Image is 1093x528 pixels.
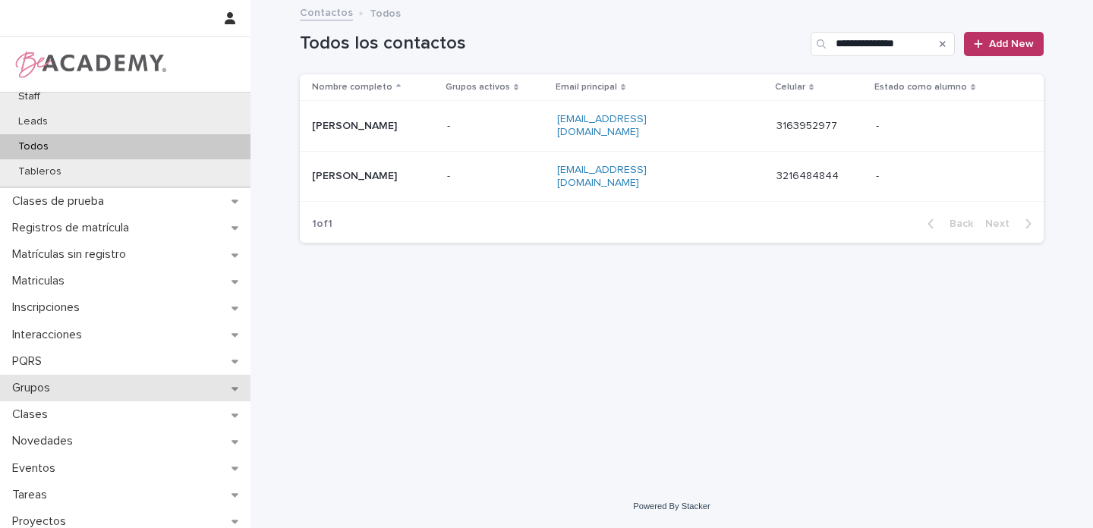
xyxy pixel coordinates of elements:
[300,33,805,55] h1: Todos los contactos
[6,407,60,422] p: Clases
[876,120,1019,133] p: -
[6,461,68,476] p: Eventos
[312,120,435,133] p: [PERSON_NAME]
[557,114,647,137] a: [EMAIL_ADDRESS][DOMAIN_NAME]
[6,381,62,395] p: Grupos
[300,151,1044,202] tr: [PERSON_NAME]-[EMAIL_ADDRESS][DOMAIN_NAME]3216484844 -
[6,247,138,262] p: Matrículas sin registro
[989,39,1034,49] span: Add New
[300,3,353,20] a: Contactos
[447,170,545,183] p: -
[876,170,1019,183] p: -
[985,218,1019,229] span: Next
[775,79,805,96] p: Celular
[557,165,647,188] a: [EMAIL_ADDRESS][DOMAIN_NAME]
[6,328,94,342] p: Interacciones
[776,171,839,181] a: 3216484844
[6,221,141,235] p: Registros de matrícula
[12,49,168,80] img: WPrjXfSUmiLcdUfaYY4Q
[556,79,617,96] p: Email principal
[6,274,77,288] p: Matriculas
[312,170,435,183] p: [PERSON_NAME]
[940,218,973,229] span: Back
[915,217,979,231] button: Back
[633,501,710,511] a: Powered By Stacker
[6,140,61,153] p: Todos
[300,101,1044,152] tr: [PERSON_NAME]-[EMAIL_ADDRESS][DOMAIN_NAME]3163952977 -
[6,488,59,502] p: Tareas
[446,79,510,96] p: Grupos activos
[964,32,1044,56] a: Add New
[811,32,955,56] input: Search
[312,79,392,96] p: Nombre completo
[776,121,837,131] a: 3163952977
[6,115,60,128] p: Leads
[6,194,116,209] p: Clases de prueba
[6,434,85,448] p: Novedades
[300,206,345,243] p: 1 of 1
[447,120,545,133] p: -
[6,90,52,103] p: Staff
[6,165,74,178] p: Tableros
[370,4,401,20] p: Todos
[874,79,967,96] p: Estado como alumno
[979,217,1044,231] button: Next
[6,354,54,369] p: PQRS
[6,300,92,315] p: Inscripciones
